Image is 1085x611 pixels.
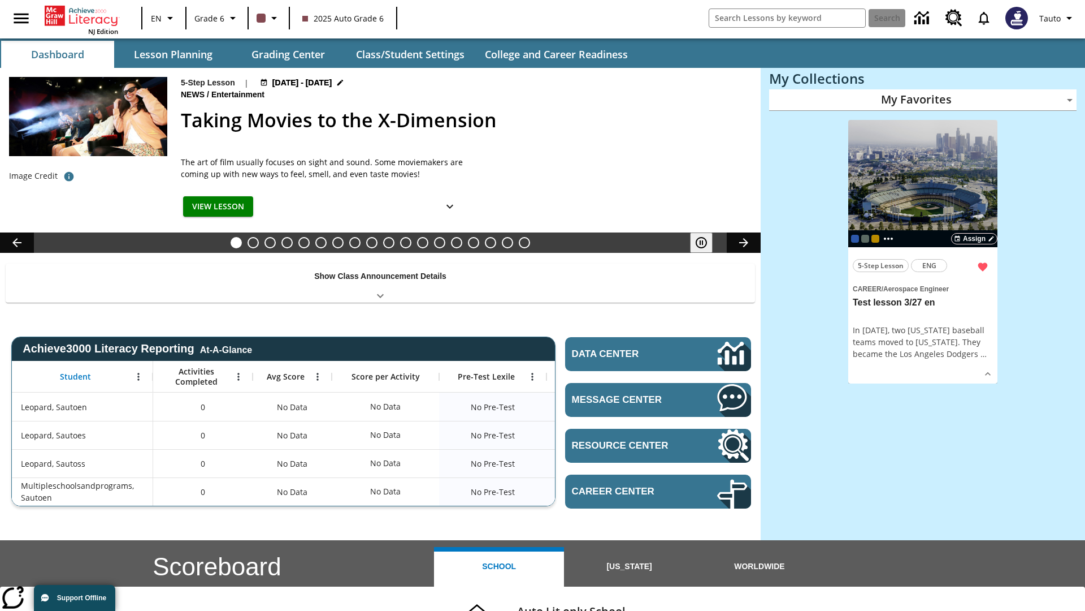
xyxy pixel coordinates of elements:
div: 0, Leopard, Sautoss [153,449,253,477]
button: Photo credit: Photo by The Asahi Shimbun via Getty Images [58,166,80,187]
span: Leopard, Sautoss [21,458,85,470]
span: … [980,348,987,359]
button: Slide 6 The Last Homesteaders [315,237,327,248]
span: Career [853,285,882,293]
button: Slide 13 Career Lesson [434,237,445,248]
button: Class/Student Settings [347,41,474,68]
span: / [882,285,883,293]
span: Student [60,372,91,382]
span: News [181,89,207,101]
p: The art of film usually focuses on sight and sound. Some moviemakers are coming up with new ways ... [181,156,463,180]
p: Image Credit [9,170,58,182]
button: Show more classes [882,232,895,246]
span: Leopard, Sautoes [21,429,86,441]
span: No Pre-Test, Multipleschoolsandprograms, Sautoen [471,486,515,498]
a: Data Center [565,337,751,371]
div: 0, Leopard, Sautoes [153,421,253,449]
button: Profile/Settings [1035,8,1080,28]
div: Home [45,3,118,36]
button: Dashboard [1,41,114,68]
span: 5-Step Lesson [858,260,904,272]
button: Slide 17 Point of View [502,237,513,248]
button: Assign Choose Dates [951,233,997,244]
button: Open side menu [5,2,38,35]
span: 2025 Auto Grade 6 [302,12,384,24]
a: Data Center [908,3,939,34]
div: No Data, Leopard, Sautoss [253,449,332,477]
span: NJ Edition [88,27,118,36]
span: No Data [271,480,313,504]
div: No Data, Leopard, Sautoen [253,393,332,421]
button: Open Menu [230,368,247,385]
button: View Lesson [183,196,253,217]
span: [DATE] - [DATE] [272,77,332,89]
span: Aerospace Engineer [883,285,949,293]
span: Tauto [1039,12,1061,24]
button: Open Menu [309,368,326,385]
div: No Data, Multipleschoolsandprograms, Sautoen [364,480,406,503]
span: ENG [922,260,936,272]
button: Slide 10 The Invasion of the Free CD [383,237,394,248]
button: Show Details [439,196,461,217]
span: Data Center [572,348,679,360]
div: No Data, Multipleschoolsandprograms, Sautoen [546,477,654,506]
h3: Test lesson 3/27 en [853,297,993,309]
span: Achieve3000 Literacy Reporting [23,342,252,355]
button: Show Details [979,365,996,382]
button: Lesson Planning [116,41,229,68]
div: No Data, Leopard, Sautoes [546,421,654,449]
span: Pre-Test Lexile [458,372,515,382]
span: Leopard, Sautoen [21,401,87,413]
span: Multipleschoolsandprograms, Sautoen [21,480,147,504]
button: Slide 9 Fashion Forward in Ancient Rome [366,237,377,248]
span: Avg Score [267,372,305,382]
span: No Data [271,395,313,419]
button: Slide 7 Solar Power to the People [332,237,344,248]
a: Notifications [969,3,999,33]
div: No Data, Leopard, Sautoen [364,395,406,418]
span: OL 25 auto Dual International [861,235,869,243]
div: No Data, Leopard, Sautoss [364,452,406,475]
input: search field [709,9,865,27]
div: No Data, Multipleschoolsandprograms, Sautoen [253,477,332,506]
div: 25auto Dual International [871,235,879,243]
button: Grade: Grade 6, Select a grade [190,8,244,28]
button: Slide 14 Cooking Up Native Traditions [451,237,462,248]
button: [US_STATE] [564,547,694,587]
button: Open Menu [524,368,541,385]
div: My Favorites [769,89,1077,111]
span: Assign [963,234,986,244]
a: Resource Center, Will open in new tab [565,429,751,463]
span: 0 [201,429,205,441]
a: Resource Center, Will open in new tab [939,3,969,33]
div: Pause [690,233,724,253]
span: No Data [271,424,313,447]
button: Grading Center [232,41,345,68]
div: 0, Leopard, Sautoen [153,393,253,421]
button: Lesson carousel, Next [727,233,761,253]
span: Topic: Career/Aerospace Engineer [853,282,993,295]
span: Activities Completed [159,367,233,387]
div: No Data, Leopard, Sautoes [253,421,332,449]
span: No Pre-Test, Leopard, Sautoes [471,429,515,441]
span: / [207,90,209,99]
div: No Data, Leopard, Sautoes [364,424,406,446]
span: Entertainment [211,89,267,101]
div: 0, Multipleschoolsandprograms, Sautoen [153,477,253,506]
button: Class color is dark brown. Change class color [252,8,285,28]
h2: Taking Movies to the X-Dimension [181,106,747,135]
span: Message Center [572,394,683,406]
button: ENG [911,259,947,272]
button: Pause [690,233,713,253]
span: 0 [201,401,205,413]
button: Slide 3 Do You Want Fries With That? [264,237,276,248]
a: Home [45,5,118,27]
button: Aug 18 - Aug 24 Choose Dates [258,77,347,89]
button: 5-Step Lesson [853,259,909,272]
a: Career Center [565,475,751,509]
button: Select a new avatar [999,3,1035,33]
span: No Data [271,452,313,475]
button: Slide 12 Pre-release lesson [417,237,428,248]
button: Slide 8 Attack of the Terrifying Tomatoes [349,237,361,248]
p: Show Class Announcement Details [314,270,446,282]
